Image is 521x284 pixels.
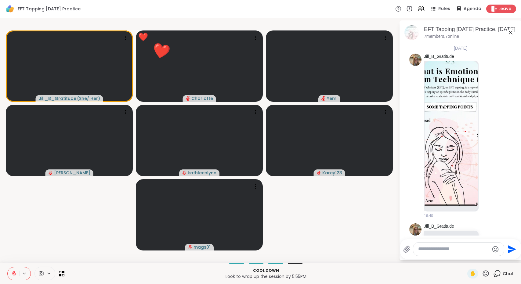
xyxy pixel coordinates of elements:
[498,6,511,12] span: Leave
[409,223,422,236] img: https://sharewell-space-live.sfo3.digitaloceanspaces.com/user-generated/2564abe4-c444-4046-864b-7...
[39,95,76,101] span: Jill_B_Gratitude
[424,223,454,229] a: Jill_B_Gratitude
[68,273,464,279] p: Look to wrap up the session by 5:55PM
[77,95,100,101] span: ( She/ Her )
[18,6,81,12] span: EFT Tapping [DATE] Practice
[470,270,476,277] span: ✋
[144,34,178,67] button: ❤️
[321,96,326,101] span: audio-muted
[327,95,337,101] span: Yemi
[464,6,481,12] span: Agenda
[322,170,342,176] span: Karey123
[438,6,450,12] span: Rules
[138,31,148,43] div: ❤️
[503,271,514,277] span: Chat
[424,54,454,60] a: Jill_B_Gratitude
[409,54,422,66] img: https://sharewell-space-live.sfo3.digitaloceanspaces.com/user-generated/2564abe4-c444-4046-864b-7...
[191,95,213,101] span: CharIotte
[194,244,211,250] span: mags01
[68,268,464,273] p: Cool down
[424,213,433,218] span: 16:40
[504,242,518,256] button: Send
[5,4,15,14] img: ShareWell Logomark
[424,26,517,33] div: EFT Tapping [DATE] Practice, [DATE]
[49,171,53,175] span: audio-muted
[404,25,419,40] img: EFT Tapping Monday Practice, Oct 06
[110,101,136,127] button: ❤️
[54,170,90,176] span: [PERSON_NAME]
[188,245,192,249] span: audio-muted
[182,171,186,175] span: audio-muted
[450,45,471,51] span: [DATE]
[188,170,216,176] span: kathleenlynn
[317,171,321,175] span: audio-muted
[186,96,190,101] span: audio-muted
[492,246,499,253] button: Emoji picker
[425,61,478,206] img: eft title.jpg
[424,34,459,40] p: 7 members, 7 online
[418,246,489,252] textarea: Type your message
